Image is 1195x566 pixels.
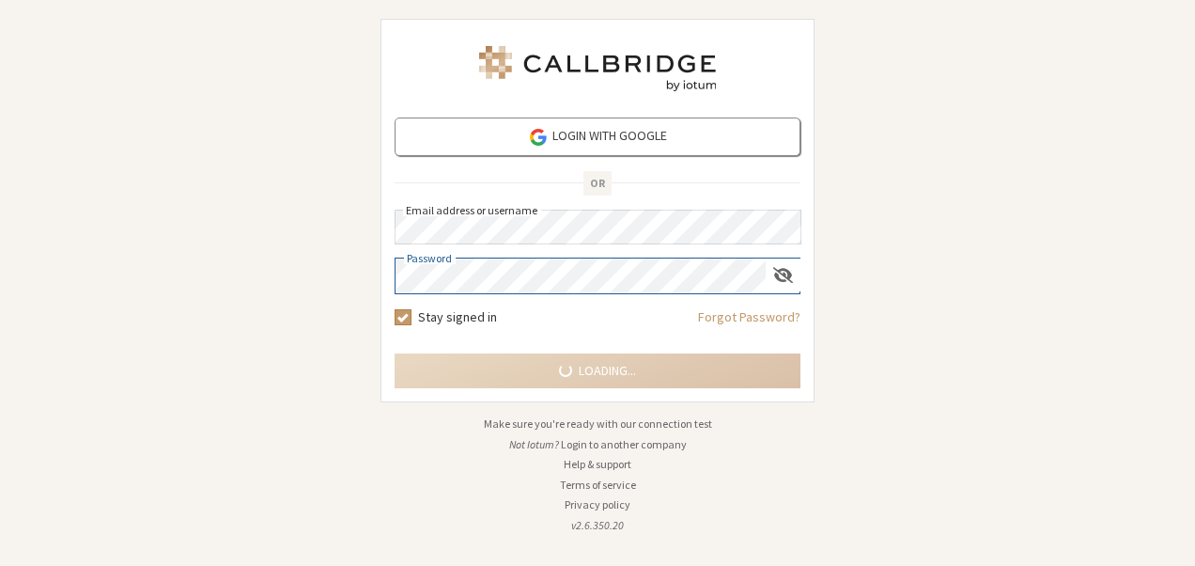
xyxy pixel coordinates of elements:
[395,354,800,388] button: Loading...
[418,307,497,327] label: Stay signed in
[380,436,815,453] li: Not Iotum?
[579,361,636,381] span: Loading...
[560,478,636,492] a: Terms of service
[484,417,712,431] a: Make sure you're ready with our connection test
[583,171,612,196] span: OR
[698,307,800,340] a: Forgot Password?
[565,497,630,511] a: Privacy policy
[564,457,631,471] a: Help & support
[395,118,800,156] a: Login with Google
[395,210,801,244] input: Email address or username
[766,259,800,291] div: Show password
[380,517,815,534] li: v2.6.350.20
[528,127,549,148] img: google-icon.png
[561,436,687,453] button: Login to another company
[475,46,720,91] img: Iotum
[396,259,766,293] input: Password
